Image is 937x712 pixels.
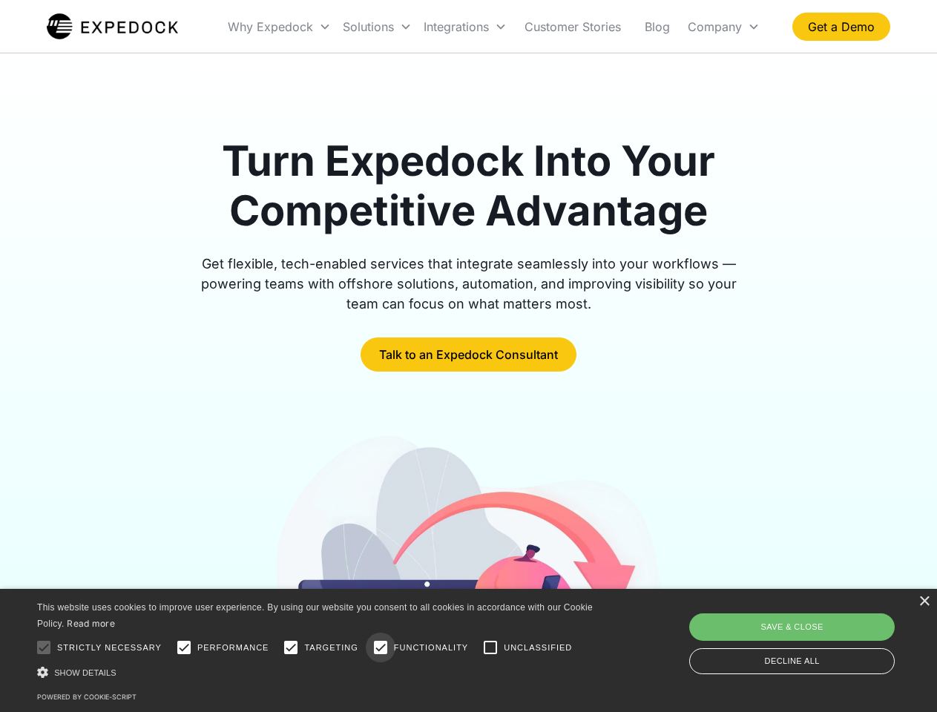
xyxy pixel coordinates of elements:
a: Blog [633,1,682,52]
a: Customer Stories [513,1,633,52]
img: Expedock Logo [47,12,178,42]
iframe: Chat Widget [690,552,937,712]
span: Strictly necessary [57,642,162,654]
div: Company [688,19,742,34]
span: Targeting [304,642,358,654]
a: Powered by cookie-script [37,693,137,701]
div: Get flexible, tech-enabled services that integrate seamlessly into your workflows — powering team... [184,254,754,314]
div: Solutions [337,1,418,52]
div: Why Expedock [228,19,313,34]
a: Read more [67,618,115,629]
div: Show details [37,665,598,680]
span: Performance [197,642,269,654]
span: Show details [54,668,116,677]
div: Why Expedock [222,1,337,52]
div: Solutions [343,19,394,34]
h1: Turn Expedock Into Your Competitive Advantage [184,136,754,236]
div: Integrations [418,1,513,52]
span: Functionality [394,642,468,654]
span: Unclassified [504,642,572,654]
a: Talk to an Expedock Consultant [361,337,576,372]
a: Get a Demo [792,13,890,41]
a: home [47,12,178,42]
span: This website uses cookies to improve user experience. By using our website you consent to all coo... [37,602,593,630]
div: Company [682,1,766,52]
div: Integrations [424,19,489,34]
